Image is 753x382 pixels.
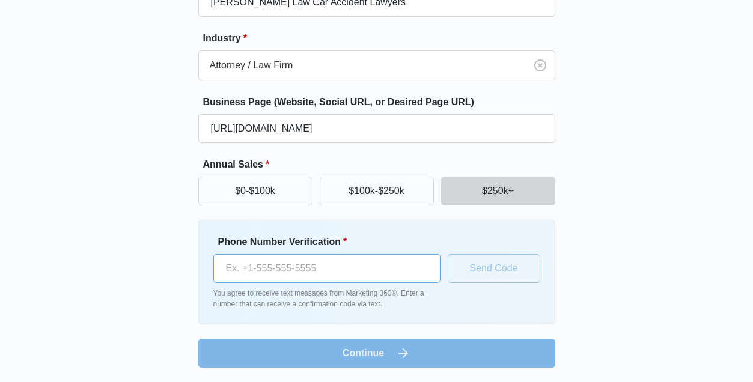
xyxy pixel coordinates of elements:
[198,114,555,143] input: e.g. janesplumbing.com
[320,177,434,205] button: $100k-$250k
[203,157,560,172] label: Annual Sales
[218,235,445,249] label: Phone Number Verification
[213,288,441,309] p: You agree to receive text messages from Marketing 360®. Enter a number that can receive a confirm...
[198,177,312,205] button: $0-$100k
[441,177,555,205] button: $250k+
[203,31,560,46] label: Industry
[203,95,560,109] label: Business Page (Website, Social URL, or Desired Page URL)
[213,254,441,283] input: Ex. +1-555-555-5555
[531,56,550,75] button: Clear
